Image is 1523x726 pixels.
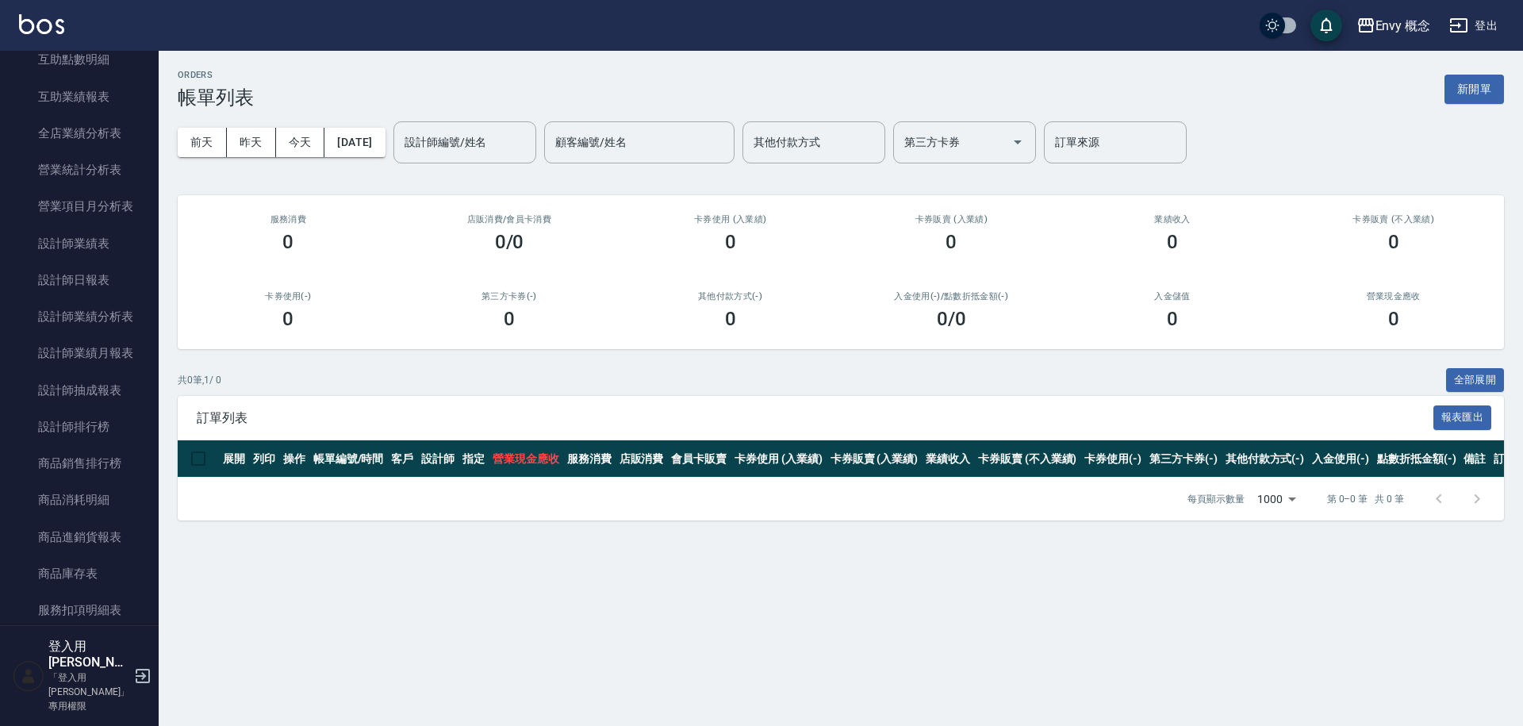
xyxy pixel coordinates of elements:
img: Person [13,660,44,692]
h2: 卡券販賣 (不入業績) [1302,214,1485,225]
h3: 0 [282,308,293,330]
h2: 入金儲值 [1081,291,1264,302]
h2: 第三方卡券(-) [418,291,601,302]
button: Envy 概念 [1350,10,1437,42]
a: 營業項目月分析表 [6,188,152,225]
img: Logo [19,14,64,34]
a: 商品銷售排行榜 [6,445,152,482]
h3: 0 /0 [937,308,966,330]
h3: 0 [1388,231,1399,253]
h3: 0 [1388,308,1399,330]
th: 入金使用(-) [1308,440,1373,478]
button: 報表匯出 [1433,405,1492,430]
th: 備註 [1460,440,1490,478]
a: 設計師業績月報表 [6,335,152,371]
span: 訂單列表 [197,410,1433,426]
button: 今天 [276,128,325,157]
th: 列印 [249,440,279,478]
a: 新開單 [1444,81,1504,96]
a: 設計師業績表 [6,225,152,262]
a: 互助業績報表 [6,79,152,115]
a: 商品進銷貨報表 [6,519,152,555]
h3: 0 [1167,231,1178,253]
th: 服務消費 [563,440,616,478]
div: 1000 [1251,478,1302,520]
a: 互助點數明細 [6,41,152,78]
button: 前天 [178,128,227,157]
a: 商品庫存表 [6,555,152,592]
th: 其他付款方式(-) [1222,440,1309,478]
h5: 登入用[PERSON_NAME] [48,639,129,670]
button: save [1310,10,1342,41]
button: 新開單 [1444,75,1504,104]
a: 設計師業績分析表 [6,298,152,335]
h3: 0 [1167,308,1178,330]
th: 會員卡販賣 [667,440,731,478]
th: 卡券使用 (入業績) [731,440,827,478]
button: Open [1005,129,1030,155]
h3: 0 [282,231,293,253]
a: 營業統計分析表 [6,152,152,188]
a: 服務扣項明細表 [6,592,152,628]
h2: 卡券使用 (入業績) [639,214,822,225]
h2: 店販消費 /會員卡消費 [418,214,601,225]
a: 全店業績分析表 [6,115,152,152]
th: 展開 [219,440,249,478]
th: 卡券販賣 (不入業績) [974,440,1080,478]
p: 第 0–0 筆 共 0 筆 [1327,492,1404,506]
a: 設計師抽成報表 [6,372,152,409]
th: 操作 [279,440,309,478]
h2: 卡券使用(-) [197,291,380,302]
button: 登出 [1443,11,1504,40]
th: 卡券使用(-) [1080,440,1145,478]
h3: 0 [504,308,515,330]
button: [DATE] [324,128,385,157]
h3: 0 [725,231,736,253]
th: 第三方卡券(-) [1145,440,1222,478]
th: 點數折抵金額(-) [1373,440,1460,478]
th: 業績收入 [922,440,974,478]
div: Envy 概念 [1375,16,1431,36]
a: 設計師排行榜 [6,409,152,445]
a: 商品消耗明細 [6,482,152,518]
h3: 服務消費 [197,214,380,225]
p: 每頁顯示數量 [1187,492,1245,506]
h2: 入金使用(-) /點數折抵金額(-) [860,291,1043,302]
h2: 業績收入 [1081,214,1264,225]
th: 店販消費 [616,440,668,478]
a: 設計師日報表 [6,262,152,298]
h2: ORDERS [178,70,254,80]
h3: 0 [725,308,736,330]
h3: 0 [946,231,957,253]
a: 報表匯出 [1433,409,1492,424]
th: 指定 [458,440,489,478]
h2: 其他付款方式(-) [639,291,822,302]
button: 昨天 [227,128,276,157]
button: 全部展開 [1446,368,1505,393]
p: 共 0 筆, 1 / 0 [178,373,221,387]
th: 設計師 [417,440,458,478]
th: 客戶 [387,440,417,478]
h3: 帳單列表 [178,86,254,109]
th: 營業現金應收 [489,440,563,478]
h3: 0/0 [495,231,524,253]
h2: 卡券販賣 (入業績) [860,214,1043,225]
th: 卡券販賣 (入業績) [827,440,923,478]
h2: 營業現金應收 [1302,291,1485,302]
p: 「登入用[PERSON_NAME]」專用權限 [48,670,129,713]
th: 帳單編號/時間 [309,440,388,478]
